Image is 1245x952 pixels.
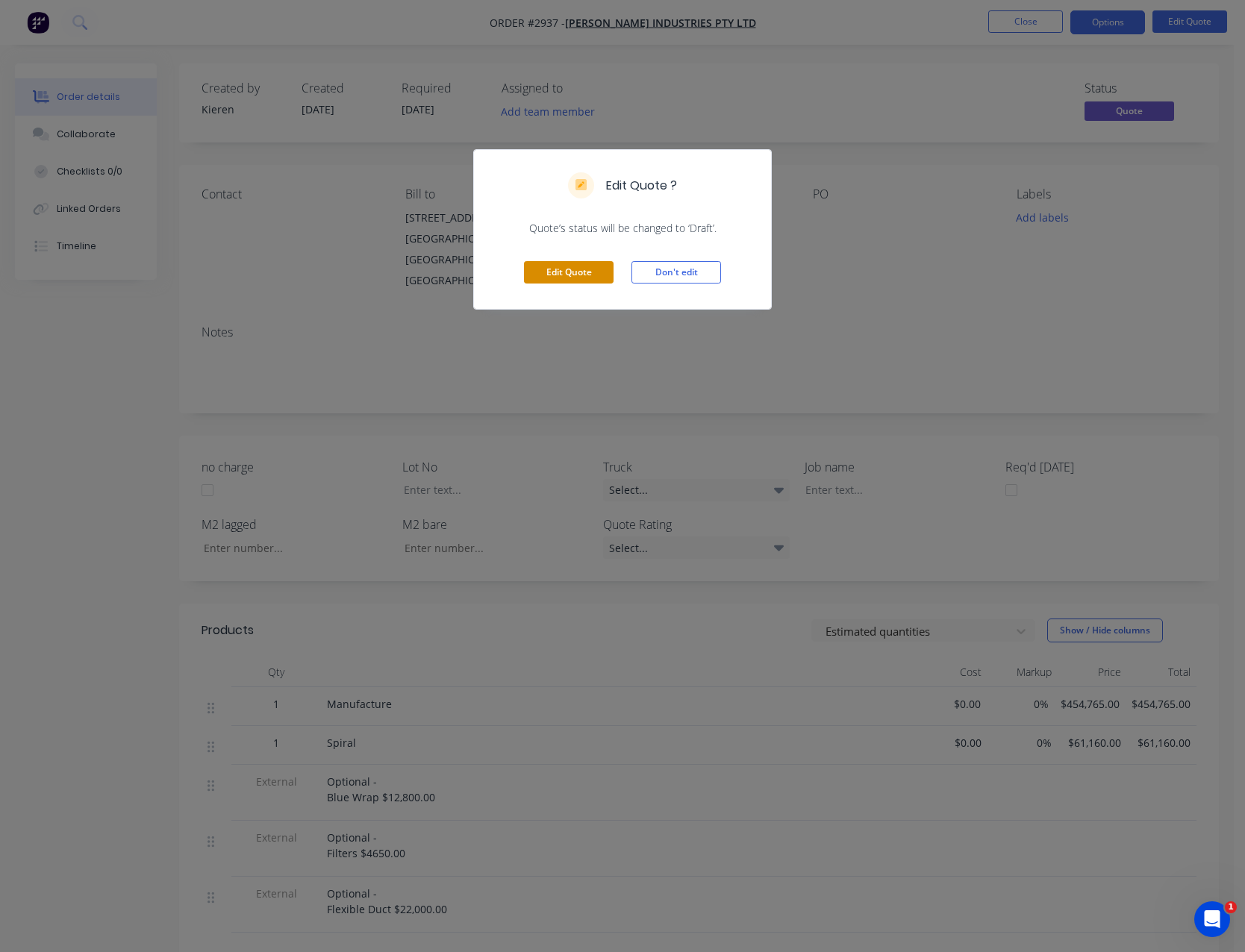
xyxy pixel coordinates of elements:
[606,177,677,195] h5: Edit Quote ?
[1225,901,1237,913] span: 1
[524,261,614,284] button: Edit Quote
[492,221,753,236] span: Quote’s status will be changed to ‘Draft’.
[631,261,721,284] button: Don't edit
[1194,901,1230,937] iframe: Intercom live chat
